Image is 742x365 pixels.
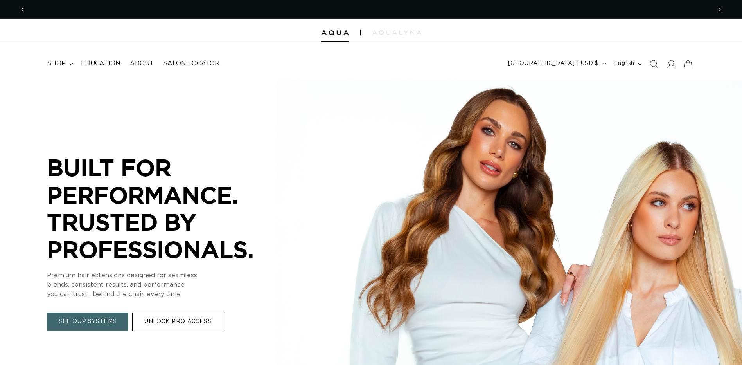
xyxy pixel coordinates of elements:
[614,60,634,68] span: English
[372,30,421,35] img: aqualyna.com
[81,60,120,68] span: Education
[645,55,662,72] summary: Search
[130,60,154,68] span: About
[42,55,76,72] summary: shop
[132,313,223,331] a: UNLOCK PRO ACCESS
[503,56,609,71] button: [GEOGRAPHIC_DATA] | USD $
[163,60,219,68] span: Salon Locator
[609,56,645,71] button: English
[47,313,128,331] a: SEE OUR SYSTEMS
[47,271,282,280] p: Premium hair extensions designed for seamless
[508,60,599,68] span: [GEOGRAPHIC_DATA] | USD $
[158,55,224,72] a: Salon Locator
[321,30,349,36] img: Aqua Hair Extensions
[47,154,282,263] p: BUILT FOR PERFORMANCE. TRUSTED BY PROFESSIONALS.
[47,280,282,290] p: blends, consistent results, and performance
[125,55,158,72] a: About
[47,60,66,68] span: shop
[711,2,728,17] button: Next announcement
[47,290,282,299] p: you can trust , behind the chair, every time.
[14,2,31,17] button: Previous announcement
[76,55,125,72] a: Education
